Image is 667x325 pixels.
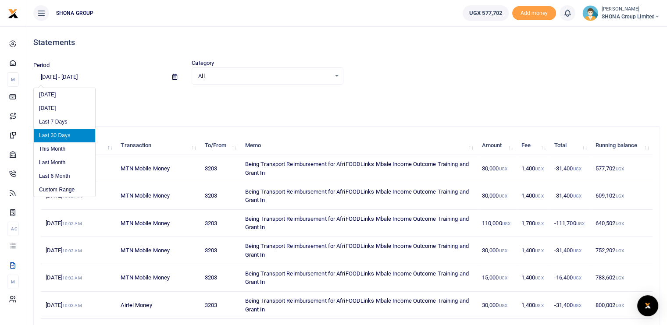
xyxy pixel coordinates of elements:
li: This Month [34,142,95,156]
td: Being Transport Reimbursement for AfriFOODLinks Mbale Income Outcome Training and Grant In [240,210,477,237]
a: UGX 577,702 [463,5,509,21]
td: MTN Mobile Money [116,264,200,291]
td: Airtel Money [116,292,200,319]
small: UGX [615,221,624,226]
td: -16,400 [549,264,590,291]
th: Transaction: activate to sort column ascending [116,136,200,155]
td: 640,502 [590,210,653,237]
a: logo-small logo-large logo-large [8,10,18,16]
small: UGX [615,166,624,171]
a: Add money [512,9,556,16]
td: -31,400 [549,292,590,319]
h4: Statements [33,38,660,47]
small: UGX [502,221,510,226]
td: 30,000 [477,155,517,182]
p: Download [33,95,660,104]
small: UGX [615,303,624,308]
td: 3203 [200,264,240,291]
td: Being Transport Reimbursement for AfriFOODLinks Mbale Income Outcome Training and Grant In [240,155,477,182]
td: Being Transport Reimbursement for AfriFOODLinks Mbale Income Outcome Training and Grant In [240,264,477,291]
li: Toup your wallet [512,6,556,21]
small: UGX [573,276,581,280]
th: Memo: activate to sort column ascending [240,136,477,155]
small: UGX [573,303,581,308]
a: profile-user [PERSON_NAME] SHONA Group Limited [582,5,660,21]
td: MTN Mobile Money [116,237,200,264]
td: 15,000 [477,264,517,291]
td: -31,400 [549,237,590,264]
small: UGX [535,194,543,198]
td: 1,400 [517,292,549,319]
td: [DATE] [41,264,116,291]
td: 1,700 [517,210,549,237]
li: Last 7 Days [34,115,95,129]
span: SHONA GROUP [53,9,97,17]
small: UGX [499,303,507,308]
small: UGX [535,221,543,226]
small: [PERSON_NAME] [602,6,660,13]
li: [DATE] [34,88,95,102]
small: UGX [573,166,581,171]
img: logo-small [8,8,18,19]
th: Fee: activate to sort column ascending [517,136,549,155]
small: UGX [615,276,624,280]
small: UGX [499,194,507,198]
small: UGX [499,276,507,280]
td: [DATE] [41,210,116,237]
td: 1,400 [517,264,549,291]
td: 30,000 [477,292,517,319]
td: 577,702 [590,155,653,182]
li: Last Month [34,156,95,170]
small: UGX [573,248,581,253]
small: UGX [499,248,507,253]
small: UGX [615,194,624,198]
small: UGX [535,248,543,253]
li: Wallet ballance [459,5,512,21]
td: 30,000 [477,237,517,264]
th: Amount: activate to sort column ascending [477,136,517,155]
li: [DATE] [34,102,95,115]
td: -31,400 [549,182,590,209]
td: 1,400 [517,182,549,209]
small: UGX [499,166,507,171]
td: MTN Mobile Money [116,182,200,209]
td: 3203 [200,155,240,182]
li: Ac [7,222,19,236]
td: 800,002 [590,292,653,319]
td: 1,400 [517,155,549,182]
input: select period [33,70,165,85]
small: UGX [576,221,584,226]
td: Being Transport Reimbursement for AfriFOODLinks Mbale Income Outcome Training and Grant In [240,182,477,209]
span: UGX 577,702 [469,9,502,18]
td: 110,000 [477,210,517,237]
div: Open Intercom Messenger [637,295,658,316]
td: 1,400 [517,237,549,264]
small: 10:02 AM [62,303,82,308]
th: To/From: activate to sort column ascending [200,136,240,155]
span: Add money [512,6,556,21]
td: -111,700 [549,210,590,237]
small: UGX [535,166,543,171]
label: Category [192,59,214,67]
td: Being Transport Reimbursement for AfriFOODLinks Mbale Income Outcome Training and Grant In [240,237,477,264]
li: Last 30 Days [34,129,95,142]
td: 3203 [200,182,240,209]
li: M [7,72,19,87]
td: Being Transport Reimbursement for AfriFOODLinks Mbale Income Outcome Training and Grant In [240,292,477,319]
small: UGX [615,248,624,253]
span: All [198,72,330,81]
td: 752,202 [590,237,653,264]
small: UGX [573,194,581,198]
small: 10:02 AM [62,221,82,226]
td: MTN Mobile Money [116,210,200,237]
td: 783,602 [590,264,653,291]
th: Running balance: activate to sort column ascending [590,136,653,155]
td: 30,000 [477,182,517,209]
span: SHONA Group Limited [602,13,660,21]
td: -31,400 [549,155,590,182]
td: 3203 [200,237,240,264]
li: Last 6 Month [34,170,95,183]
small: 10:02 AM [62,248,82,253]
td: 3203 [200,210,240,237]
td: 3203 [200,292,240,319]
